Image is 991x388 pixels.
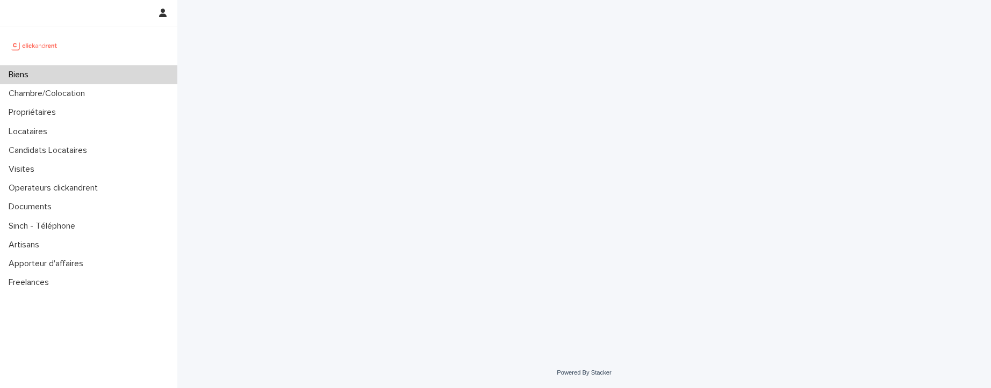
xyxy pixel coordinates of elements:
p: Apporteur d'affaires [4,259,92,269]
p: Freelances [4,277,58,288]
p: Candidats Locataires [4,145,96,156]
p: Chambre/Colocation [4,89,94,99]
p: Sinch - Téléphone [4,221,84,231]
p: Propriétaires [4,107,64,118]
p: Documents [4,202,60,212]
a: Powered By Stacker [557,369,611,376]
p: Locataires [4,127,56,137]
p: Visites [4,164,43,174]
p: Artisans [4,240,48,250]
img: UCB0brd3T0yccxBKYDjQ [9,35,61,56]
p: Operateurs clickandrent [4,183,106,193]
p: Biens [4,70,37,80]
